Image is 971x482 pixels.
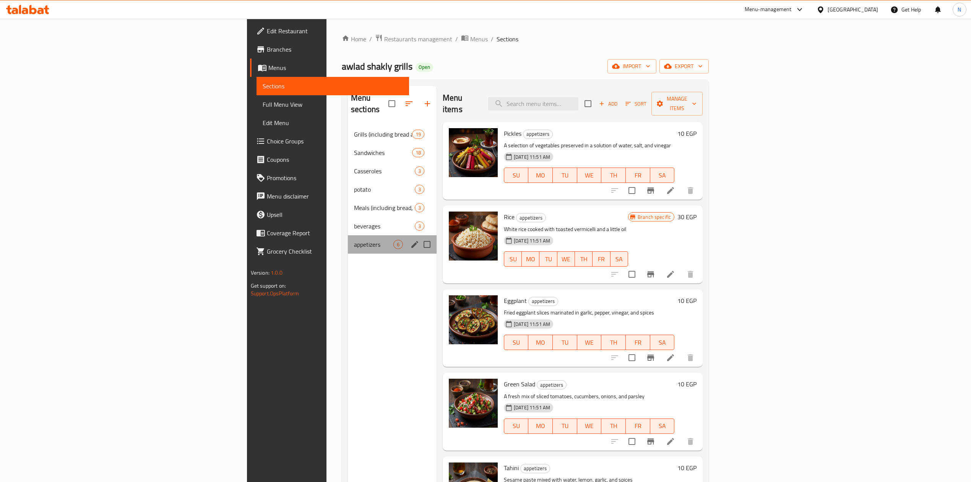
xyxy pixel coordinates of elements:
[556,337,574,348] span: TU
[507,337,526,348] span: SU
[267,192,403,201] span: Menu disclaimer
[342,58,412,75] span: awlad shakly grills
[354,166,415,176] span: Casseroles
[614,62,650,71] span: import
[250,187,409,205] a: Menu disclaimer
[263,81,403,91] span: Sections
[557,251,575,267] button: WE
[384,96,400,112] span: Select all sections
[250,59,409,77] a: Menus
[375,34,452,44] a: Restaurants management
[251,281,286,291] span: Get support on:
[250,205,409,224] a: Upsell
[415,185,424,194] div: items
[539,251,557,267] button: TU
[620,98,651,110] span: Sort items
[604,170,623,181] span: TH
[267,173,403,182] span: Promotions
[348,122,437,257] nav: Menu sections
[257,77,409,95] a: Sections
[658,94,697,113] span: Manage items
[641,181,660,200] button: Branch-specific-item
[666,62,703,71] span: export
[577,418,602,434] button: WE
[528,418,553,434] button: MO
[958,5,961,14] span: N
[415,221,424,231] div: items
[354,240,393,249] span: appetizers
[529,297,558,306] span: appetizers
[666,186,675,195] a: Edit menu item
[504,225,628,234] p: White rice cooked with toasted vermicelli and a little oil
[531,170,550,181] span: MO
[681,181,700,200] button: delete
[653,420,672,432] span: SA
[521,464,550,473] span: appetizers
[348,235,437,254] div: appetizers6edit
[257,95,409,114] a: Full Menu View
[681,265,700,283] button: delete
[575,251,593,267] button: TH
[250,150,409,169] a: Coupons
[443,92,479,115] h2: Menu items
[624,433,640,449] span: Select to update
[653,170,672,181] span: SA
[267,155,403,164] span: Coupons
[580,420,599,432] span: WE
[497,34,518,44] span: Sections
[601,418,626,434] button: TH
[601,168,626,183] button: TH
[412,131,424,138] span: 19
[651,92,703,116] button: Manage items
[412,130,424,139] div: items
[516,213,546,222] span: appetizers
[624,98,648,110] button: Sort
[635,213,674,221] span: Branch specific
[250,22,409,40] a: Edit Restaurant
[523,130,553,139] div: appetizers
[677,128,697,139] h6: 10 EGP
[449,379,498,428] img: Green Salad
[348,162,437,180] div: Casseroles3
[556,170,574,181] span: TU
[520,464,550,473] div: appetizers
[354,148,412,157] div: Sandwiches
[348,217,437,235] div: beverages3
[354,221,415,231] div: beverages
[629,170,647,181] span: FR
[348,180,437,199] div: potato3
[614,254,625,265] span: SA
[525,254,536,265] span: MO
[677,379,697,389] h6: 10 EGP
[511,153,553,161] span: [DATE] 11:51 AM
[641,265,660,283] button: Branch-specific-item
[504,251,522,267] button: SU
[415,166,424,176] div: items
[348,143,437,162] div: Sandwiches18
[604,337,623,348] span: TH
[577,168,602,183] button: WE
[553,335,577,350] button: TU
[511,404,553,411] span: [DATE] 11:51 AM
[528,168,553,183] button: MO
[522,251,539,267] button: MO
[348,199,437,217] div: Meals (including bread, salad and rice)3
[511,237,553,244] span: [DATE] 11:51 AM
[626,168,650,183] button: FR
[271,268,283,278] span: 1.0.0
[418,94,437,113] button: Add section
[523,130,552,138] span: appetizers
[470,34,488,44] span: Menus
[257,114,409,132] a: Edit Menu
[400,94,418,113] span: Sort sections
[250,169,409,187] a: Promotions
[598,99,619,108] span: Add
[560,254,572,265] span: WE
[354,130,412,139] span: Grills (including bread and salad)
[611,251,628,267] button: SA
[629,337,647,348] span: FR
[504,418,529,434] button: SU
[650,418,675,434] button: SA
[596,98,620,110] span: Add item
